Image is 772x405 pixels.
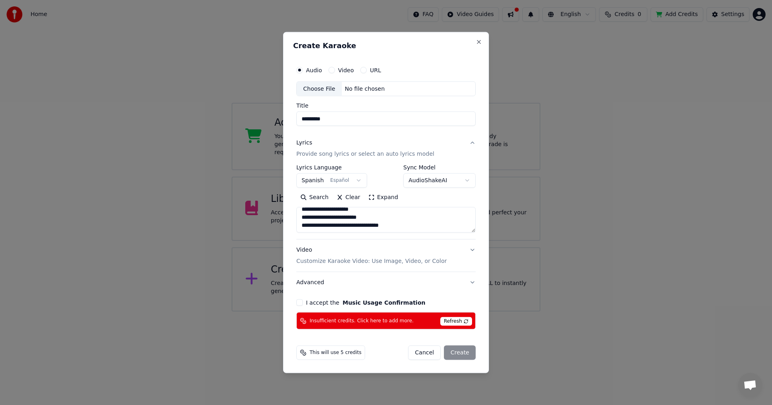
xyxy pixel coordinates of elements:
button: Cancel [408,346,441,360]
label: Audio [306,67,322,73]
button: VideoCustomize Karaoke Video: Use Image, Video, or Color [296,240,476,272]
label: Title [296,103,476,108]
button: Search [296,191,333,204]
div: Choose File [297,81,342,96]
p: Provide song lyrics or select an auto lyrics model [296,150,434,158]
p: Customize Karaoke Video: Use Image, Video, or Color [296,257,447,265]
label: I accept the [306,300,425,305]
h2: Create Karaoke [293,42,479,49]
label: URL [370,67,381,73]
span: Insufficient credits. Click here to add more. [310,317,414,324]
span: This will use 5 credits [310,350,361,356]
label: Sync Model [403,165,476,170]
label: Lyrics Language [296,165,367,170]
button: I accept the [343,300,425,305]
div: No file chosen [342,85,388,93]
button: Expand [364,191,402,204]
button: Clear [333,191,364,204]
button: Advanced [296,272,476,293]
button: LyricsProvide song lyrics or select an auto lyrics model [296,132,476,165]
div: Video [296,246,447,265]
div: Lyrics [296,139,312,147]
div: LyricsProvide song lyrics or select an auto lyrics model [296,165,476,239]
span: Refresh [440,317,472,326]
label: Video [338,67,354,73]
